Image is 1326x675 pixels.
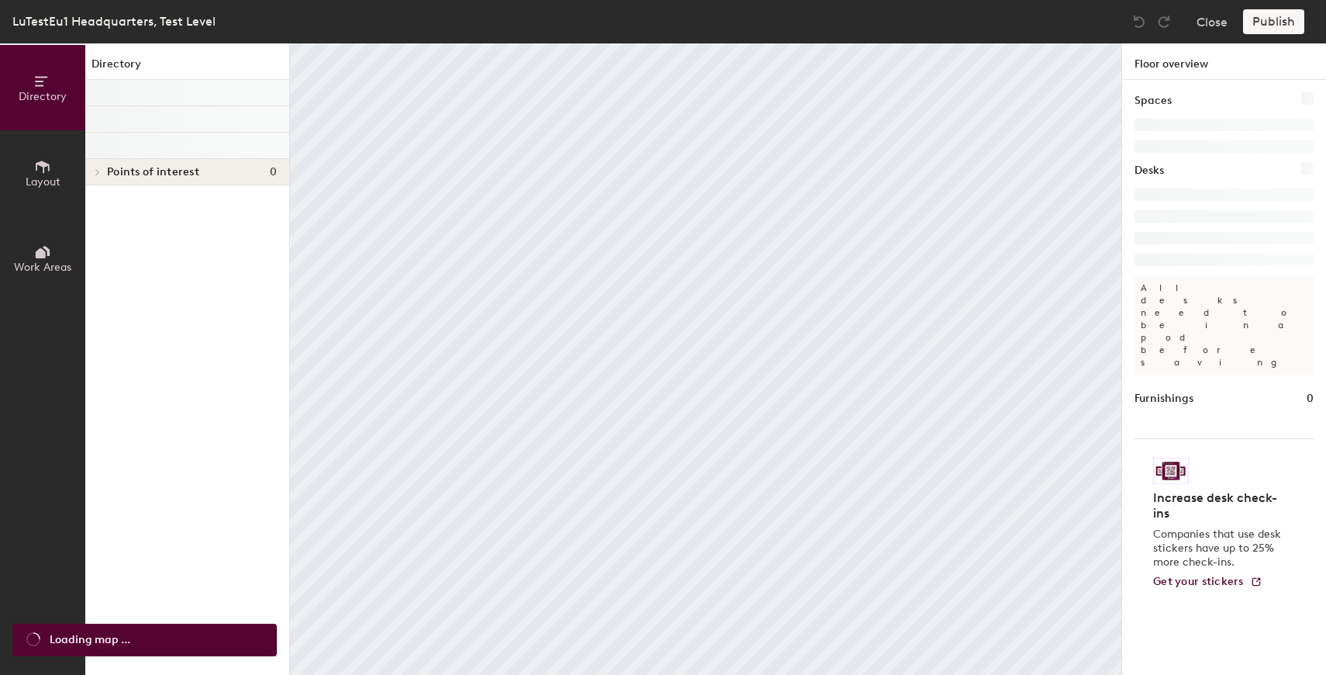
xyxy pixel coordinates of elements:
img: Sticker logo [1153,458,1189,484]
h1: Desks [1134,162,1164,179]
span: Layout [26,175,60,189]
button: Close [1197,9,1228,34]
h4: Increase desk check-ins [1153,490,1286,521]
span: Work Areas [14,261,71,274]
span: Directory [19,90,67,103]
span: Points of interest [107,166,199,178]
h1: Furnishings [1134,390,1193,407]
h1: Spaces [1134,92,1172,109]
h1: Floor overview [1122,43,1326,80]
p: Companies that use desk stickers have up to 25% more check-ins. [1153,528,1286,569]
span: Loading map ... [50,632,130,649]
img: Undo [1131,14,1147,29]
h1: 0 [1307,390,1314,407]
span: 0 [270,166,277,178]
span: Get your stickers [1153,575,1244,588]
h1: Directory [85,56,289,80]
canvas: Map [290,43,1121,675]
a: Get your stickers [1153,576,1262,589]
div: LuTestEu1 Headquarters, Test Level [12,12,216,31]
img: Redo [1156,14,1172,29]
p: All desks need to be in a pod before saving [1134,275,1314,375]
